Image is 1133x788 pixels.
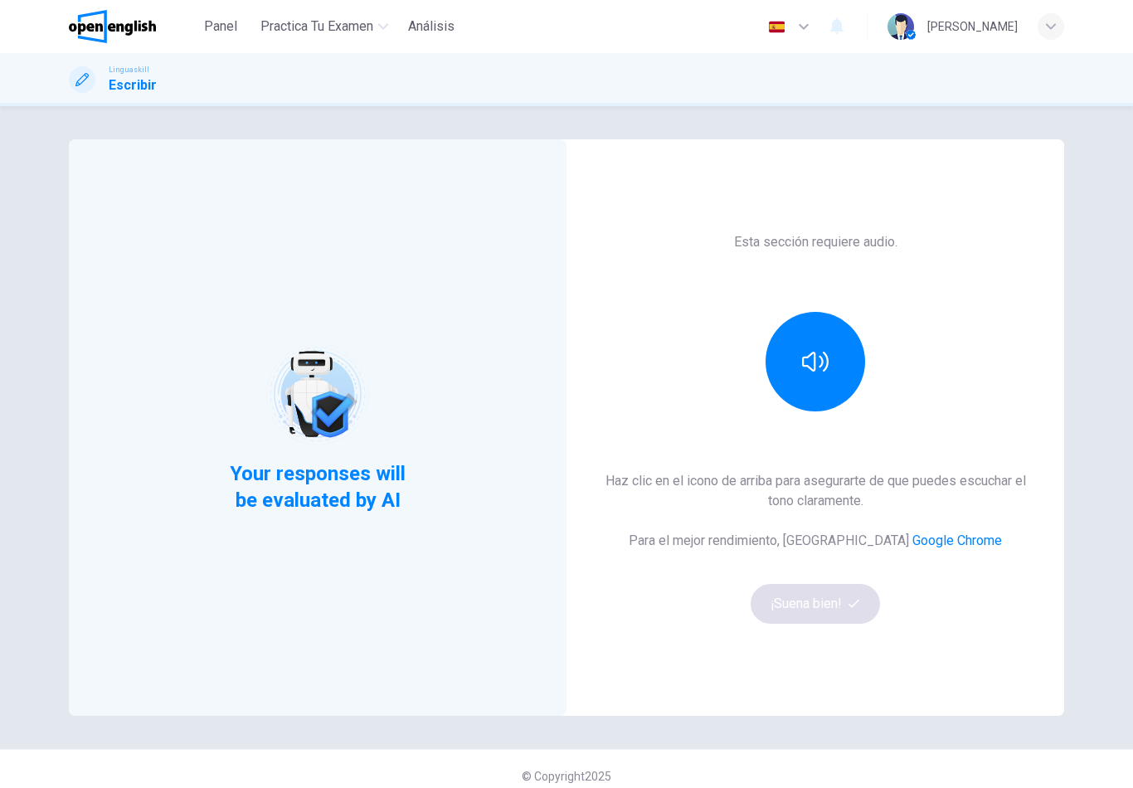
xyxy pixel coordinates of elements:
[887,13,914,40] img: Profile picture
[593,471,1038,511] h6: Haz clic en el icono de arriba para asegurarte de que puedes escuchar el tono claramente.
[927,17,1018,36] div: [PERSON_NAME]
[766,21,787,33] img: es
[629,531,1002,551] h6: Para el mejor rendimiento, [GEOGRAPHIC_DATA]
[408,17,455,36] span: Análisis
[734,232,897,252] h6: Esta sección requiere audio.
[194,12,247,41] button: Panel
[217,460,419,513] span: Your responses will be evaluated by AI
[204,17,237,36] span: Panel
[401,12,461,41] button: Análisis
[522,770,611,783] span: © Copyright 2025
[69,10,194,43] a: OpenEnglish logo
[109,64,149,75] span: Linguaskill
[912,533,1002,548] a: Google Chrome
[260,17,373,36] span: Practica tu examen
[109,75,157,95] h1: Escribir
[265,342,370,447] img: robot icon
[69,10,156,43] img: OpenEnglish logo
[254,12,395,41] button: Practica tu examen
